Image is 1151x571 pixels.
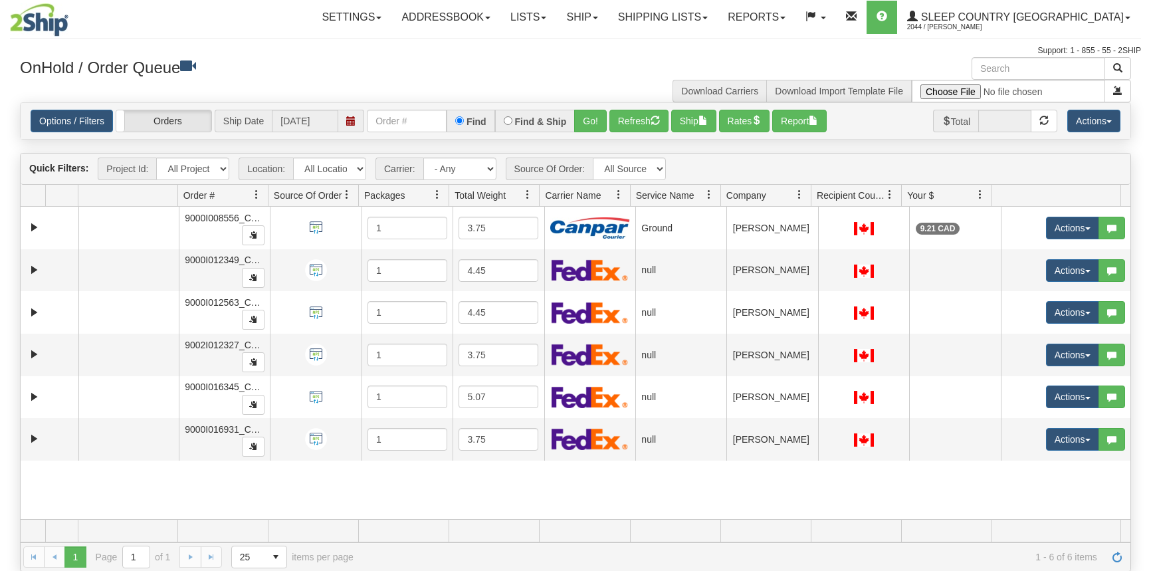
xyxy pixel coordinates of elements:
button: Copy to clipboard [242,310,264,330]
td: [PERSON_NAME] [726,418,817,461]
span: 9002I012327_CATH [185,340,269,350]
a: Settings [312,1,391,34]
span: Source Of Order: [506,158,593,180]
td: [PERSON_NAME] [726,334,817,376]
span: Sleep Country [GEOGRAPHIC_DATA] [918,11,1124,23]
td: [PERSON_NAME] [726,376,817,419]
span: Service Name [636,189,694,202]
a: Refresh [1106,546,1128,568]
a: Lists [500,1,556,34]
button: Copy to clipboard [242,268,264,288]
img: CA [854,265,874,278]
button: Copy to clipboard [242,395,264,415]
input: Order # [367,110,447,132]
img: API [305,386,327,408]
button: Actions [1046,344,1099,366]
td: null [635,418,726,461]
span: 9000I016345_CATH [185,382,269,392]
span: Location: [239,158,293,180]
span: Packages [364,189,405,202]
td: [PERSON_NAME] [726,291,817,334]
td: [PERSON_NAME] [726,207,817,249]
img: CA [854,306,874,320]
img: FedEx Express® [552,344,628,366]
span: Total Weight [455,189,506,202]
label: Find & Ship [515,117,567,126]
a: Service Name filter column settings [698,183,720,206]
span: Page of 1 [96,546,171,568]
span: Recipient Country [817,189,885,202]
span: 2044 / [PERSON_NAME] [907,21,1007,34]
a: Download Carriers [681,86,758,96]
a: Carrier Name filter column settings [607,183,630,206]
label: Orders [116,110,211,132]
img: CA [854,222,874,235]
a: Packages filter column settings [426,183,449,206]
span: Ship Date [215,110,272,132]
a: Order # filter column settings [245,183,268,206]
button: Actions [1046,301,1099,324]
img: CA [854,391,874,404]
td: Ground [635,207,726,249]
a: Expand [26,431,43,447]
span: select [265,546,286,568]
button: Copy to clipboard [242,437,264,457]
a: Your $ filter column settings [969,183,992,206]
a: Expand [26,219,43,236]
a: Download Import Template File [775,86,903,96]
div: 9.21 CAD [916,223,960,235]
span: Total [933,110,979,132]
td: [PERSON_NAME] [726,249,817,292]
button: Actions [1046,386,1099,408]
button: Report [772,110,827,132]
a: Addressbook [391,1,500,34]
img: API [305,428,327,450]
span: 9000I012349_CATH [185,255,269,265]
input: Search [972,57,1105,80]
img: API [305,259,327,281]
div: grid toolbar [21,154,1130,185]
button: Copy to clipboard [242,352,264,372]
a: Reports [718,1,795,34]
span: items per page [231,546,354,568]
iframe: chat widget [1120,217,1150,353]
button: Actions [1067,110,1120,132]
td: null [635,376,726,419]
img: Canpar [550,217,630,239]
img: CA [854,433,874,447]
img: API [305,344,327,366]
label: Quick Filters: [29,162,88,175]
button: Search [1104,57,1131,80]
button: Ship [671,110,716,132]
a: Company filter column settings [788,183,811,206]
span: Page 1 [64,546,86,568]
span: 1 - 6 of 6 items [372,552,1097,562]
button: Go! [574,110,607,132]
div: Support: 1 - 855 - 55 - 2SHIP [10,45,1141,57]
span: Source Of Order [274,189,342,202]
a: Expand [26,346,43,363]
label: Find [467,117,486,126]
a: Shipping lists [608,1,718,34]
span: 9000I012563_CATH [185,297,269,308]
span: 9000I008556_CATH [185,213,269,223]
button: Rates [719,110,770,132]
img: CA [854,349,874,362]
a: Ship [556,1,607,34]
button: Copy to clipboard [242,225,264,245]
img: FedEx Express® [552,259,628,281]
a: Source Of Order filter column settings [336,183,358,206]
span: 25 [240,550,257,564]
input: Import [912,80,1105,102]
input: Page 1 [123,546,150,568]
button: Actions [1046,428,1099,451]
span: Company [726,189,766,202]
img: logo2044.jpg [10,3,68,37]
td: null [635,249,726,292]
span: 9000I016931_CATH [185,424,269,435]
img: FedEx Express® [552,302,628,324]
img: API [305,302,327,324]
a: Expand [26,304,43,321]
span: Your $ [907,189,934,202]
span: Project Id: [98,158,156,180]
